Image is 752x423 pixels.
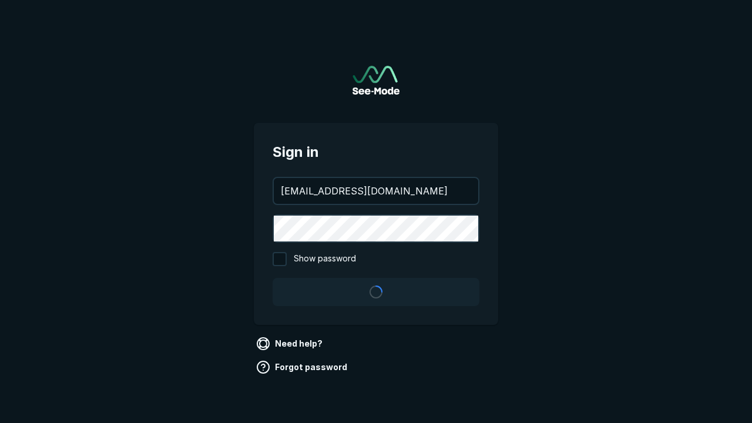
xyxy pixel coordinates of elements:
input: your@email.com [274,178,478,204]
span: Sign in [273,142,479,163]
span: Show password [294,252,356,266]
a: Forgot password [254,358,352,377]
a: Need help? [254,334,327,353]
img: See-Mode Logo [352,66,399,95]
a: Go to sign in [352,66,399,95]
